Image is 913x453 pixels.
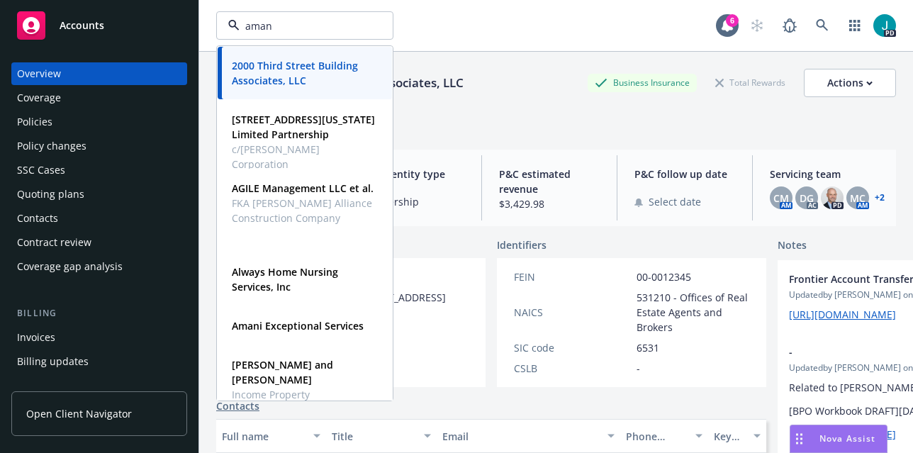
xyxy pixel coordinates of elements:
[770,167,885,181] span: Servicing team
[637,290,749,335] span: 531210 - Offices of Real Estate Agents and Brokers
[363,194,464,209] span: Partnership
[17,374,96,397] div: Account charges
[775,11,804,40] a: Report a Bug
[708,74,792,91] div: Total Rewards
[790,425,887,453] button: Nova Assist
[873,14,896,37] img: photo
[17,135,86,157] div: Policy changes
[821,186,844,209] img: photo
[497,237,547,252] span: Identifiers
[514,361,631,376] div: CSLB
[442,429,599,444] div: Email
[800,191,814,206] span: DG
[232,319,364,332] strong: Amani Exceptional Services
[17,62,61,85] div: Overview
[11,231,187,254] a: Contract review
[232,142,375,172] span: c/[PERSON_NAME] Corporation
[789,308,896,321] a: [URL][DOMAIN_NAME]
[514,269,631,284] div: FEIN
[17,159,65,181] div: SSC Cases
[437,419,620,453] button: Email
[356,290,446,305] span: [STREET_ADDRESS]
[17,350,89,373] div: Billing updates
[708,419,766,453] button: Key contact
[11,159,187,181] a: SSC Cases
[499,196,600,211] span: $3,429.98
[17,111,52,133] div: Policies
[808,11,836,40] a: Search
[216,419,326,453] button: Full name
[11,306,187,320] div: Billing
[216,398,259,413] a: Contacts
[17,231,91,254] div: Contract review
[637,361,640,376] span: -
[841,11,869,40] a: Switch app
[17,86,61,109] div: Coverage
[17,183,84,206] div: Quoting plans
[514,340,631,355] div: SIC code
[11,62,187,85] a: Overview
[588,74,697,91] div: Business Insurance
[11,183,187,206] a: Quoting plans
[850,191,866,206] span: MC
[726,14,739,27] div: 6
[626,429,687,444] div: Phone number
[804,69,896,97] button: Actions
[11,350,187,373] a: Billing updates
[11,255,187,278] a: Coverage gap analysis
[790,425,808,452] div: Drag to move
[363,167,464,181] span: Legal entity type
[499,167,600,196] span: P&C estimated revenue
[827,69,873,96] div: Actions
[232,196,375,225] span: FKA [PERSON_NAME] Alliance Construction Company
[326,419,436,453] button: Title
[514,305,631,320] div: NAICS
[17,207,58,230] div: Contacts
[819,432,875,444] span: Nova Assist
[714,429,745,444] div: Key contact
[875,194,885,202] a: +2
[637,340,659,355] span: 6531
[11,135,187,157] a: Policy changes
[232,113,375,141] strong: [STREET_ADDRESS][US_STATE] Limited Partnership
[222,429,305,444] div: Full name
[743,11,771,40] a: Start snowing
[620,419,708,453] button: Phone number
[11,86,187,109] a: Coverage
[60,20,104,31] span: Accounts
[11,207,187,230] a: Contacts
[332,429,415,444] div: Title
[17,326,55,349] div: Invoices
[232,181,374,195] strong: AGILE Management LLC et al.
[26,406,132,421] span: Open Client Navigator
[634,167,735,181] span: P&C follow up date
[778,237,807,255] span: Notes
[11,6,187,45] a: Accounts
[649,194,701,209] span: Select date
[11,326,187,349] a: Invoices
[637,269,691,284] span: 00-0012345
[240,18,364,33] input: Filter by keyword
[232,387,375,417] span: Income Property Management
[11,374,187,397] a: Account charges
[232,265,338,293] strong: Always Home Nursing Services, Inc
[232,358,333,386] strong: [PERSON_NAME] and [PERSON_NAME]
[11,111,187,133] a: Policies
[773,191,789,206] span: CM
[232,59,358,87] strong: 2000 Third Street Building Associates, LLC
[17,255,123,278] div: Coverage gap analysis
